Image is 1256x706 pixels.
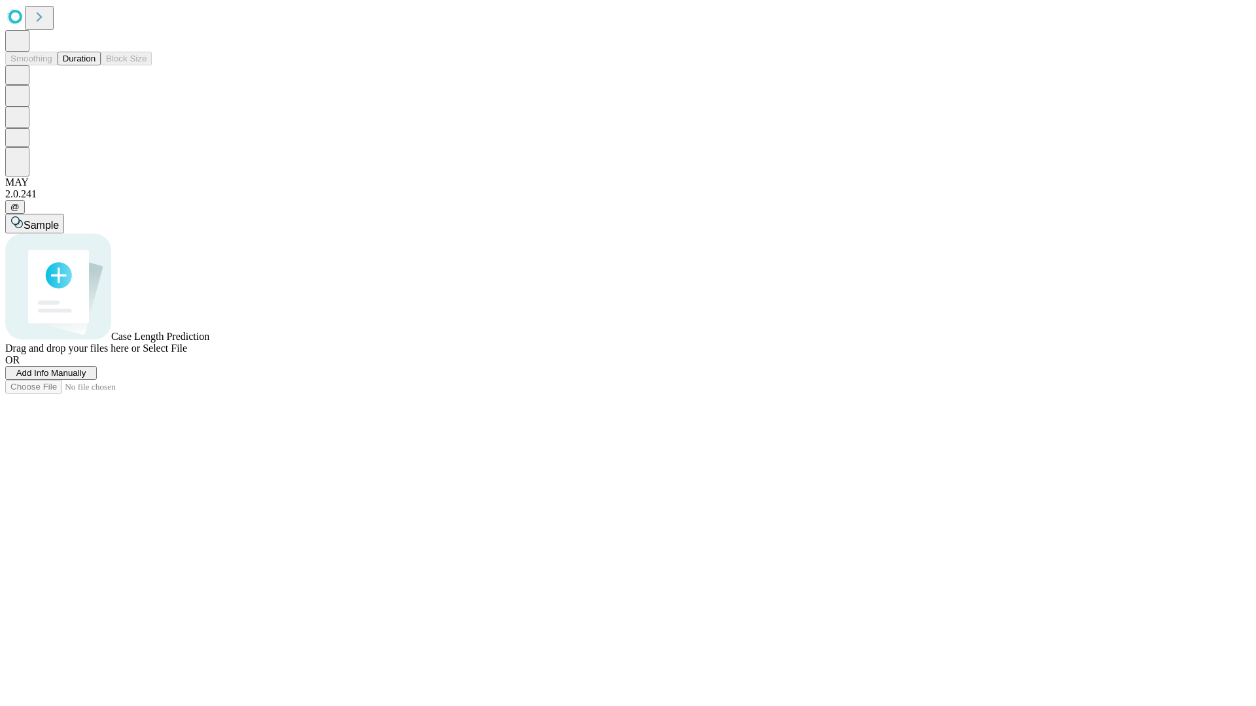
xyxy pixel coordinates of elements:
[5,200,25,214] button: @
[58,52,101,65] button: Duration
[24,220,59,231] span: Sample
[111,331,209,342] span: Case Length Prediction
[5,366,97,380] button: Add Info Manually
[5,176,1251,188] div: MAY
[5,214,64,233] button: Sample
[5,52,58,65] button: Smoothing
[5,343,140,354] span: Drag and drop your files here or
[5,354,20,365] span: OR
[10,202,20,212] span: @
[101,52,152,65] button: Block Size
[16,368,86,378] span: Add Info Manually
[5,188,1251,200] div: 2.0.241
[143,343,187,354] span: Select File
